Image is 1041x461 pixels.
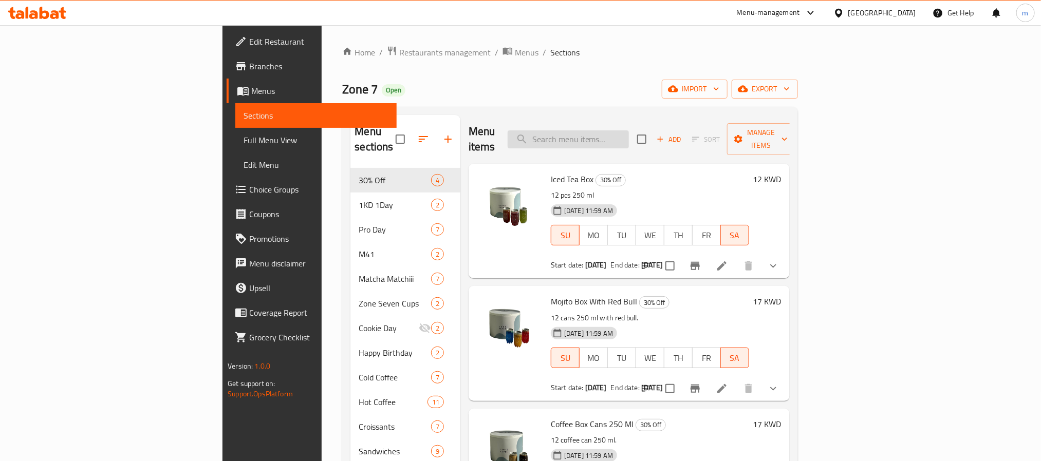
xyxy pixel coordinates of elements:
span: 1KD 1Day [359,199,431,211]
span: Coverage Report [249,306,388,319]
span: SA [725,351,745,366]
span: 30% Off [636,419,665,431]
span: Select section [631,128,653,150]
a: Promotions [227,226,396,251]
button: show more [761,376,786,401]
span: SA [725,228,745,243]
span: M41 [359,248,431,260]
span: 30% Off [596,174,625,186]
button: WE [636,348,664,368]
b: [DATE] [585,381,607,394]
div: 30% Off [636,419,666,431]
span: Select all sections [389,128,411,150]
span: Zone Seven Cups [359,297,431,310]
span: SU [555,228,575,243]
img: Mojito Box With Red Bull [477,294,543,360]
a: Menu disclaimer [227,251,396,276]
span: Coupons [249,208,388,220]
a: Coupons [227,202,396,226]
a: Upsell [227,276,396,300]
span: 7 [432,422,443,432]
button: SU [551,225,580,245]
span: 7 [432,274,443,284]
span: [DATE] 11:59 AM [560,451,617,460]
span: Select to update [659,255,681,277]
span: Version: [228,359,253,373]
button: sort-choices [635,254,659,278]
a: Choice Groups [227,177,396,202]
p: 12 cans 250 ml with red bull. [551,312,749,324]
button: delete [736,254,761,278]
div: items [431,273,444,285]
div: Cookie Day2 [350,316,460,340]
div: items [431,297,444,310]
span: Promotions [249,233,388,245]
span: FR [697,351,717,366]
div: 30% Off4 [350,168,460,193]
div: Cold Coffee [359,371,431,383]
button: MO [579,348,608,368]
p: 12 pcs 250 ml [551,189,749,202]
span: 7 [432,373,443,382]
span: 9 [432,447,443,456]
div: M412 [350,242,460,266]
button: show more [761,254,786,278]
span: [DATE] 11:59 AM [560,206,617,216]
span: Start date: [551,381,584,394]
span: Menu disclaimer [249,257,388,270]
span: Grocery Checklist [249,331,388,343]
button: Manage items [727,123,796,155]
span: 2 [432,299,443,309]
a: Support.OpsPlatform [228,387,293,400]
h2: Menu items [469,124,495,155]
a: Edit menu item [716,260,728,272]
div: items [431,248,444,260]
button: Add [653,131,685,147]
span: Restaurants management [399,46,491,59]
a: Branches [227,54,396,79]
div: 30% Off [596,174,626,186]
span: Croissants [359,420,431,433]
a: Restaurants management [387,46,491,59]
span: 11 [428,397,443,407]
span: 30% Off [640,297,669,309]
div: items [427,396,444,408]
div: 30% Off [639,296,670,309]
span: 2 [432,348,443,358]
span: export [740,83,790,95]
span: Edit Menu [244,159,388,171]
button: WE [636,225,664,245]
a: Grocery Checklist [227,325,396,350]
button: MO [579,225,608,245]
button: Add section [436,127,460,151]
p: 12 coffee can 250 ml. [551,434,749,447]
div: Menu-management [737,7,800,19]
div: 1KD 1Day2 [350,193,460,217]
span: Select section first [685,131,727,147]
button: TU [607,225,636,245]
div: Hot Coffee11 [350,390,460,414]
span: End date: [611,258,640,272]
a: Menus [503,46,538,59]
svg: Show Choices [767,260,779,272]
div: Zone Seven Cups2 [350,291,460,316]
button: SU [551,348,580,368]
span: WE [640,351,660,366]
li: / [495,46,498,59]
h6: 17 KWD [753,294,782,309]
div: Happy Birthday [359,347,431,359]
span: [DATE] 11:59 AM [560,329,617,338]
div: Hot Coffee [359,396,427,408]
div: items [431,199,444,211]
span: 30% Off [359,174,431,186]
div: Matcha Matchiii [359,273,431,285]
span: Sections [550,46,580,59]
span: Pro Day [359,223,431,236]
a: Edit menu item [716,382,728,395]
span: Sandwiches [359,445,431,457]
li: / [543,46,546,59]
